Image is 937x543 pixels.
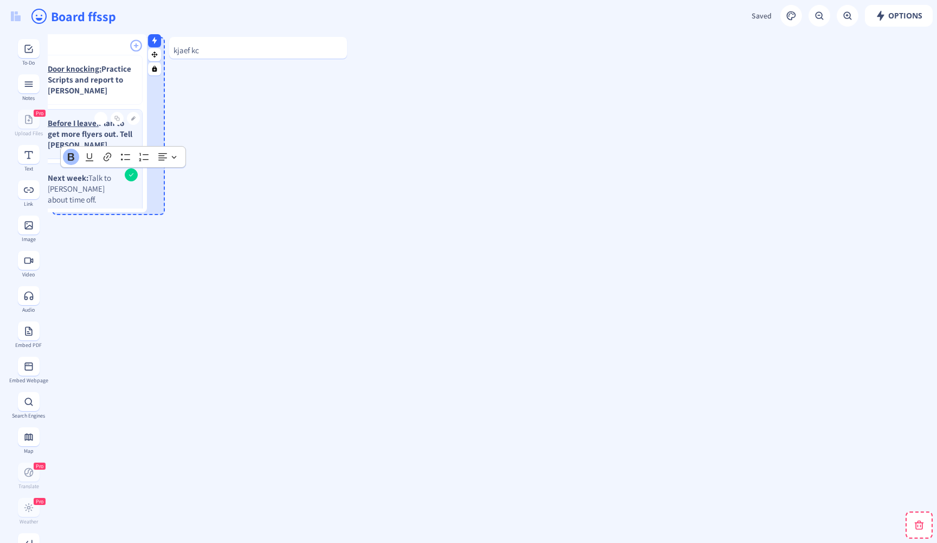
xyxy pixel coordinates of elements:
[9,342,48,348] div: Embed PDF
[11,11,21,21] img: logo.svg
[36,110,43,117] span: Pro
[48,173,123,205] p: Talk to [PERSON_NAME] about time off.
[9,448,48,454] div: Map
[48,64,131,96] strong: Practice Scripts and report to [PERSON_NAME]
[9,95,48,101] div: Notes
[42,165,128,212] div: Rich Text Editor, main
[48,173,88,183] strong: Next week:
[875,11,922,20] span: Options
[9,166,48,172] div: Text
[9,307,48,313] div: Audio
[9,413,48,419] div: Search Engines
[865,5,933,27] button: Options
[9,271,48,277] div: Video
[9,201,48,207] div: Link
[9,377,48,383] div: Embed Webpage
[9,236,48,242] div: Image
[752,11,772,21] span: Saved
[9,60,48,66] div: To-Do
[48,64,101,74] u: Door knocking:
[36,498,43,505] span: Pro
[174,45,343,56] p: kjaef kc
[48,118,99,128] u: Before I leave:
[61,147,185,167] div: Editor toolbar
[36,463,43,470] span: Pro
[30,8,48,25] ion-icon: happy outline
[48,118,132,150] strong: Plan to get more flyers out. Tell [PERSON_NAME].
